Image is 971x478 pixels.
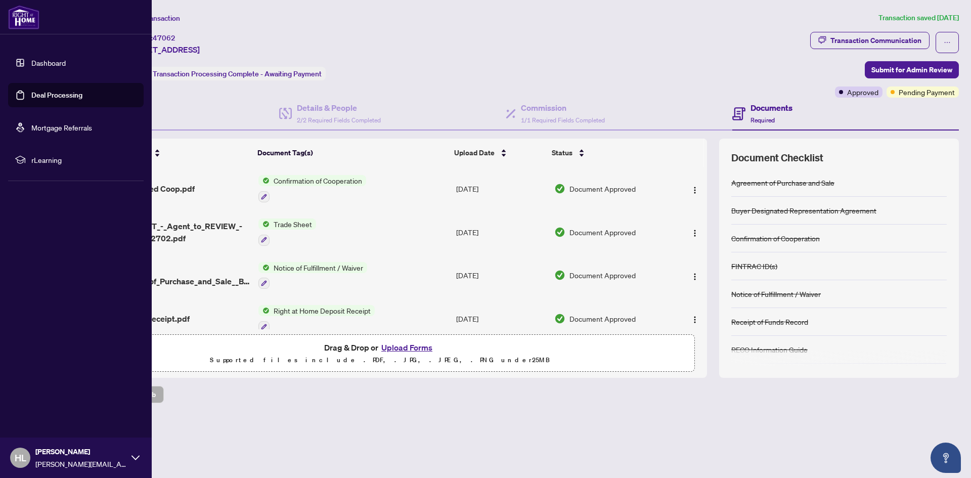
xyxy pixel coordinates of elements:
[521,116,605,124] span: 1/1 Required Fields Completed
[258,262,367,289] button: Status IconNotice of Fulfillment / Waiver
[258,175,270,186] img: Status Icon
[687,181,703,197] button: Logo
[731,260,777,272] div: FINTRAC ID(s)
[270,305,375,316] span: Right at Home Deposit Receipt
[552,147,572,158] span: Status
[554,183,565,194] img: Document Status
[31,123,92,132] a: Mortgage Referrals
[125,67,326,80] div: Status:
[8,5,39,29] img: logo
[270,262,367,273] span: Notice of Fulfillment / Waiver
[731,151,823,165] span: Document Checklist
[569,270,636,281] span: Document Approved
[270,175,366,186] span: Confirmation of Cooperation
[71,354,688,366] p: Supported files include .PDF, .JPG, .JPEG, .PNG under 25 MB
[731,344,808,355] div: RECO Information Guide
[830,32,921,49] div: Transaction Communication
[691,273,699,281] img: Logo
[865,61,959,78] button: Submit for Admin Review
[691,186,699,194] img: Logo
[297,102,381,114] h4: Details & People
[450,139,548,167] th: Upload Date
[258,262,270,273] img: Status Icon
[751,102,792,114] h4: Documents
[153,33,175,42] span: 47062
[944,39,951,46] span: ellipsis
[554,227,565,238] img: Document Status
[452,297,550,340] td: [DATE]
[31,58,66,67] a: Dashboard
[258,219,270,230] img: Status Icon
[731,316,808,327] div: Receipt of Funds Record
[687,267,703,283] button: Logo
[731,177,834,188] div: Agreement of Purchase and Sale
[687,311,703,327] button: Logo
[554,313,565,324] img: Document Status
[126,14,180,23] span: View Transaction
[258,305,375,332] button: Status IconRight at Home Deposit Receipt
[96,139,253,167] th: (13) File Name
[258,305,270,316] img: Status Icon
[100,263,250,287] span: 123_Waiver_-_Agreement_of_Purchase_and_Sale__Buyer__A_-_PropTx-[PERSON_NAME] 3 2.pdf
[731,288,821,299] div: Notice of Fulfillment / Waiver
[35,446,126,457] span: [PERSON_NAME]
[153,69,322,78] span: Transaction Processing Complete - Awaiting Payment
[554,270,565,281] img: Document Status
[258,175,366,202] button: Status IconConfirmation of Cooperation
[452,210,550,254] td: [DATE]
[15,451,26,465] span: HL
[878,12,959,24] article: Transaction saved [DATE]
[270,219,316,230] span: Trade Sheet
[521,102,605,114] h4: Commission
[31,91,82,100] a: Deal Processing
[731,205,876,216] div: Buyer Designated Representation Agreement
[65,335,694,372] span: Drag & Drop orUpload FormsSupported files include .PDF, .JPG, .JPEG, .PNG under25MB
[810,32,930,49] button: Transaction Communication
[691,229,699,237] img: Logo
[258,219,316,246] button: Status IconTrade Sheet
[454,147,495,158] span: Upload Date
[899,86,955,98] span: Pending Payment
[378,341,435,354] button: Upload Forms
[35,458,126,469] span: [PERSON_NAME][EMAIL_ADDRESS][DOMAIN_NAME]
[871,62,952,78] span: Submit for Admin Review
[31,154,137,165] span: rLearning
[569,313,636,324] span: Document Approved
[452,254,550,297] td: [DATE]
[452,167,550,210] td: [DATE]
[691,316,699,324] img: Logo
[548,139,670,167] th: Status
[100,220,250,244] span: TRADE_SHEET_-_Agent_to_REVIEW_-_955_Bay_St_2702.pdf
[931,443,961,473] button: Open asap
[847,86,878,98] span: Approved
[297,116,381,124] span: 2/2 Required Fields Completed
[569,183,636,194] span: Document Approved
[751,116,775,124] span: Required
[125,44,200,56] span: [STREET_ADDRESS]
[731,233,820,244] div: Confirmation of Cooperation
[569,227,636,238] span: Document Approved
[253,139,451,167] th: Document Tag(s)
[687,224,703,240] button: Logo
[324,341,435,354] span: Drag & Drop or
